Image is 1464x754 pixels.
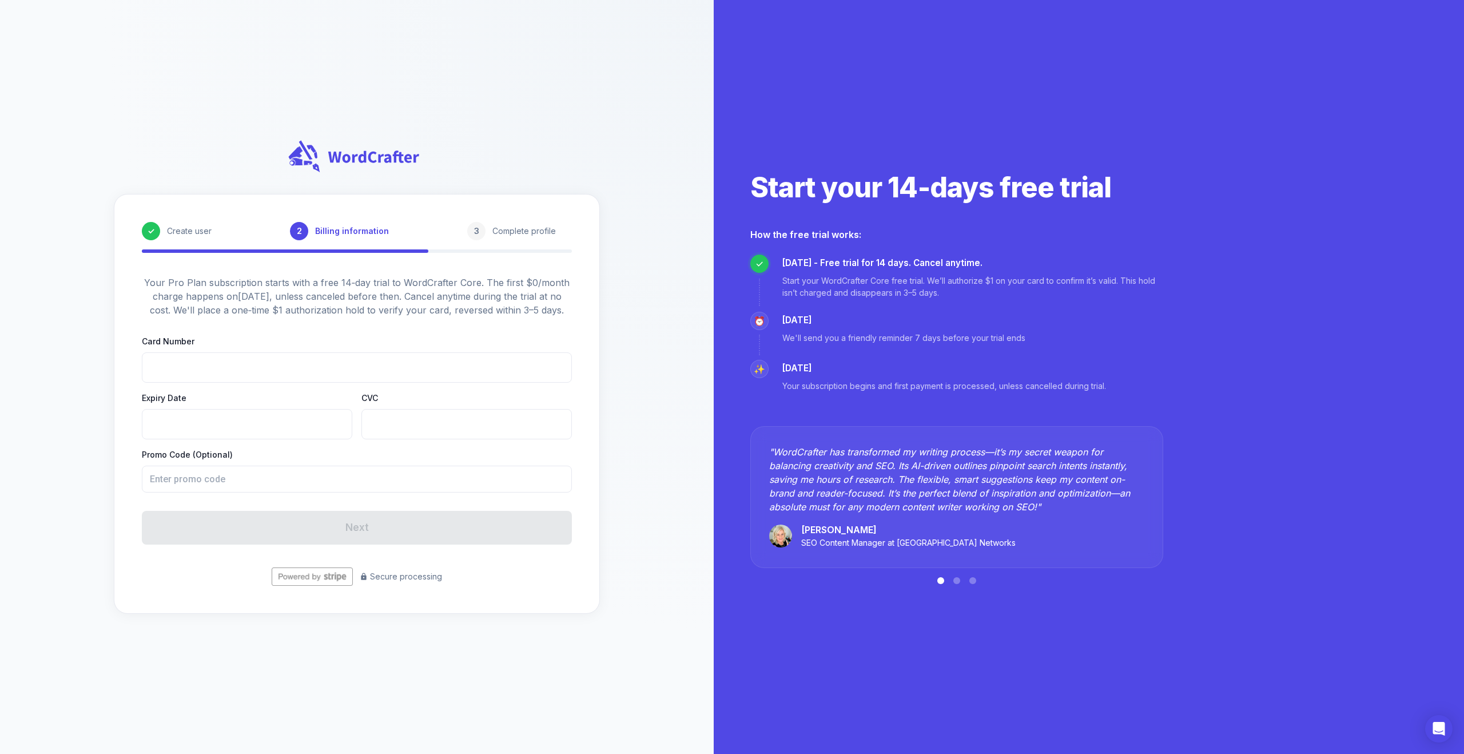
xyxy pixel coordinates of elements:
p: Your Pro Plan subscription starts with a free 14‑day trial to WordCrafter Core. The first $ 0 /mo... [142,276,572,317]
p: Your subscription begins and first payment is processed, unless cancelled during trial. [782,380,1106,392]
p: [PERSON_NAME] [801,523,1016,537]
p: [DATE] - Free trial for 14 days. Cancel anytime. [782,257,1163,270]
h6: Card Number [142,335,572,348]
p: [DATE] [782,314,1025,327]
p: Secure processing [360,570,442,583]
h2: How the free trial works: [750,228,1163,241]
p: Start your WordCrafter Core free trial. We’ll authorize $1 on your card to confirm it’s valid. Th... [782,275,1163,299]
h6: CVC [361,392,572,404]
iframe: Secure payment input frame [152,362,562,373]
img: melanie-kross.jpeg [769,525,792,547]
p: SEO Content Manager at [GEOGRAPHIC_DATA] Networks [801,537,1016,549]
input: Enter promo code [142,466,564,493]
iframe: Secure payment input frame [152,419,343,430]
p: Billing information [315,225,389,237]
p: We'll send you a friendly reminder 7 days before your trial ends [782,332,1025,344]
h6: Promo Code (Optional) [142,449,572,461]
p: Complete profile [492,225,556,237]
div: 2 [290,222,308,240]
img: Powered By Stripe [272,568,352,586]
div: Open Intercom Messenger [1425,715,1453,743]
p: " WordCrafter has transformed my writing process—it’s my secret weapon for balancing creativity a... [769,445,1144,514]
h2: Start your 14-days free trial [750,170,1163,205]
div: 3 [467,222,486,240]
h6: Expiry Date [142,392,352,404]
p: Create user [167,225,212,237]
div: ✨ [750,360,769,378]
div: ✓ [750,255,769,273]
p: [DATE] [782,362,1106,375]
div: ⏰ [750,312,769,330]
iframe: Secure payment input frame [371,419,562,430]
div: ✓ [142,222,160,240]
